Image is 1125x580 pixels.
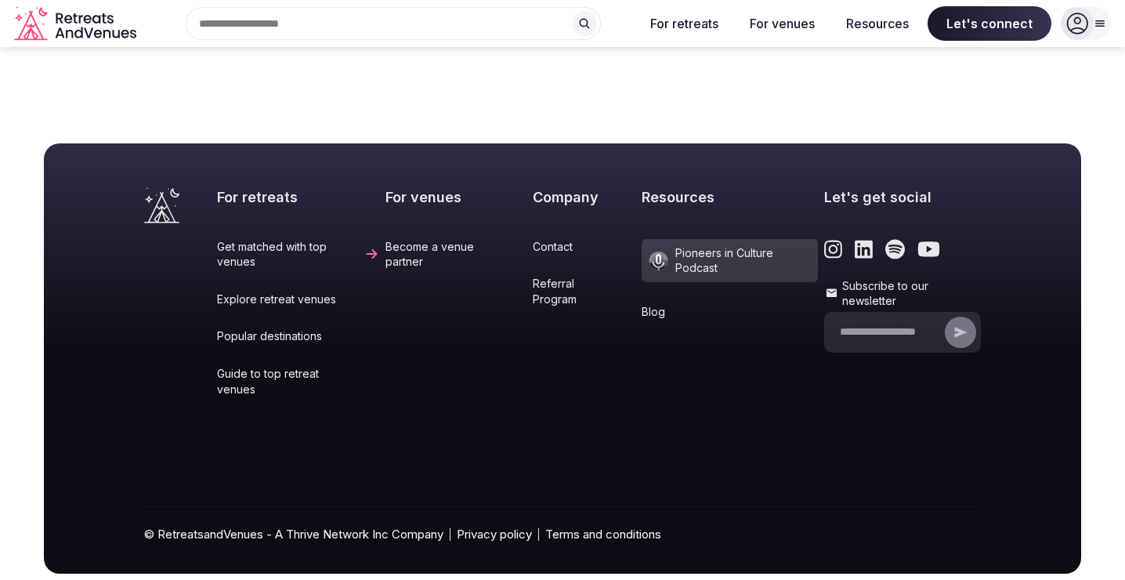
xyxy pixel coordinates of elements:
a: Link to the retreats and venues Spotify page [885,239,905,259]
div: © RetreatsandVenues - A Thrive Network Inc Company [144,507,981,574]
h2: Resources [642,187,818,207]
a: Become a venue partner [385,239,526,270]
button: For venues [737,6,827,41]
a: Popular destinations [217,328,379,344]
h2: For venues [385,187,526,207]
button: Resources [834,6,921,41]
a: Pioneers in Culture Podcast [642,239,818,282]
a: Blog [642,304,818,320]
a: Referral Program [533,276,635,306]
a: Link to the retreats and venues LinkedIn page [855,239,873,259]
a: Link to the retreats and venues Youtube page [917,239,940,259]
label: Subscribe to our newsletter [824,278,981,309]
a: Get matched with top venues [217,239,379,270]
a: Visit the homepage [14,6,139,42]
a: Explore retreat venues [217,292,379,307]
button: For retreats [638,6,731,41]
a: Terms and conditions [545,526,661,542]
span: Let's connect [928,6,1051,41]
h2: Company [533,187,635,207]
a: Privacy policy [457,526,532,542]
svg: Retreats and Venues company logo [14,6,139,42]
a: Visit the homepage [144,187,179,223]
h2: For retreats [217,187,379,207]
h2: Let's get social [824,187,981,207]
a: Guide to top retreat venues [217,366,379,397]
a: Link to the retreats and venues Instagram page [824,239,842,259]
a: Contact [533,239,635,255]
